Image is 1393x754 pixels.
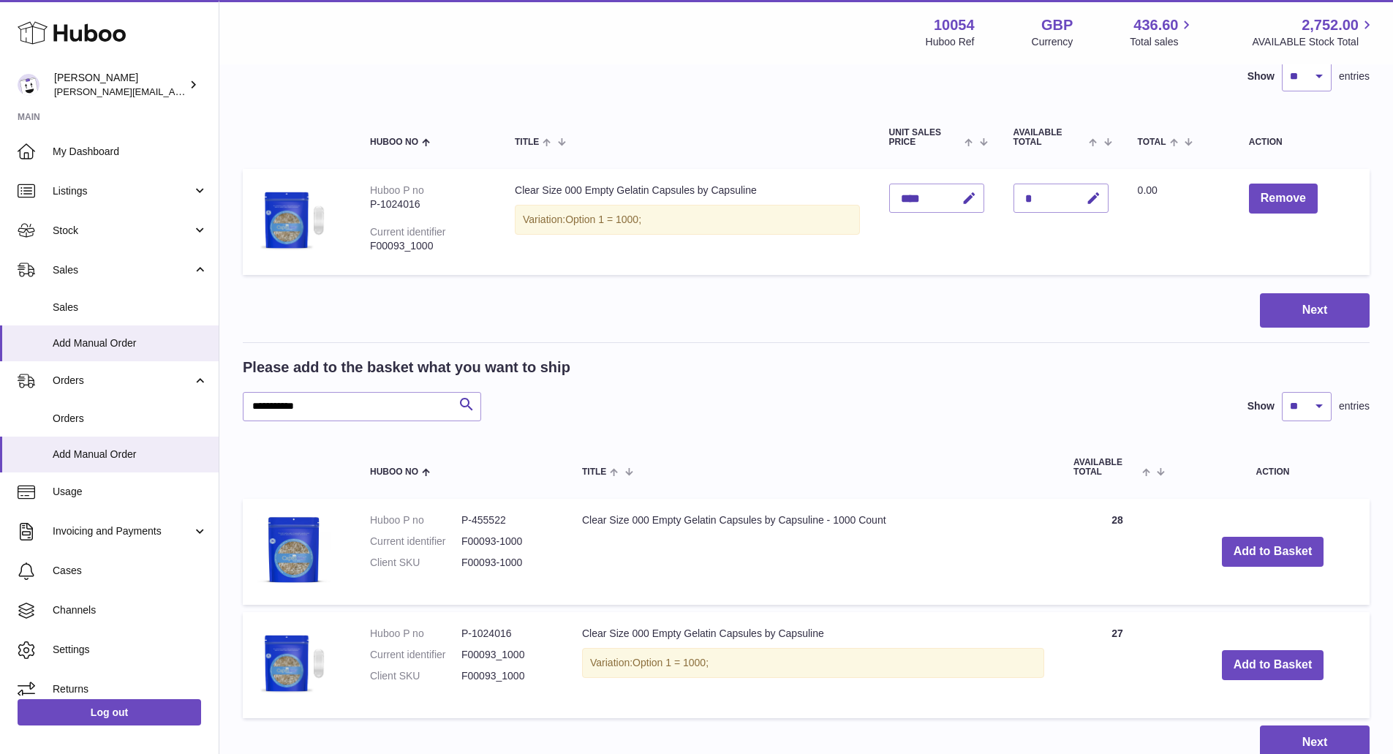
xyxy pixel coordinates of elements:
div: F00093_1000 [370,239,486,253]
span: AVAILABLE Total [1013,128,1086,147]
dd: F00093-1000 [461,535,553,548]
span: Option 1 = 1000; [633,657,709,668]
img: Clear Size 000 Empty Gelatin Capsules by Capsuline [257,184,331,257]
h2: Please add to the basket what you want to ship [243,358,570,377]
label: Show [1247,69,1275,83]
span: Orders [53,412,208,426]
dd: F00093_1000 [461,648,553,662]
span: Unit Sales Price [889,128,962,147]
a: Log out [18,699,201,725]
td: 28 [1059,499,1176,605]
span: AVAILABLE Total [1073,458,1139,477]
span: Huboo no [370,467,418,477]
div: Current identifier [370,226,446,238]
div: Huboo Ref [926,35,975,49]
a: 436.60 Total sales [1130,15,1195,49]
td: 27 [1059,612,1176,718]
dt: Client SKU [370,556,461,570]
a: 2,752.00 AVAILABLE Stock Total [1252,15,1375,49]
span: Add Manual Order [53,448,208,461]
span: Sales [53,301,208,314]
span: Title [582,467,606,477]
span: Settings [53,643,208,657]
dt: Huboo P no [370,627,461,641]
img: Clear Size 000 Empty Gelatin Capsules by Capsuline [257,627,331,700]
strong: GBP [1041,15,1073,35]
div: Action [1249,137,1355,147]
span: Usage [53,485,208,499]
span: Sales [53,263,192,277]
span: Total sales [1130,35,1195,49]
div: Currency [1032,35,1073,49]
span: entries [1339,399,1370,413]
button: Add to Basket [1222,537,1324,567]
button: Next [1260,293,1370,328]
span: AVAILABLE Stock Total [1252,35,1375,49]
img: Clear Size 000 Empty Gelatin Capsules by Capsuline - 1000 Count [257,513,331,587]
span: Returns [53,682,208,696]
span: Invoicing and Payments [53,524,192,538]
dt: Huboo P no [370,513,461,527]
td: Clear Size 000 Empty Gelatin Capsules by Capsuline [500,169,875,275]
dd: F00093_1000 [461,669,553,683]
span: 0.00 [1138,184,1158,196]
dd: P-455522 [461,513,553,527]
div: P-1024016 [370,197,486,211]
span: Cases [53,564,208,578]
label: Show [1247,399,1275,413]
button: Remove [1249,184,1318,214]
div: [PERSON_NAME] [54,71,186,99]
span: 2,752.00 [1302,15,1359,35]
div: Huboo P no [370,184,424,196]
div: Variation: [515,205,860,235]
span: Listings [53,184,192,198]
dt: Client SKU [370,669,461,683]
strong: 10054 [934,15,975,35]
span: 436.60 [1133,15,1178,35]
span: Channels [53,603,208,617]
div: Variation: [582,648,1044,678]
span: [PERSON_NAME][EMAIL_ADDRESS][DOMAIN_NAME] [54,86,293,97]
dt: Current identifier [370,535,461,548]
span: Huboo no [370,137,418,147]
td: Clear Size 000 Empty Gelatin Capsules by Capsuline - 1000 Count [567,499,1059,605]
span: Stock [53,224,192,238]
span: My Dashboard [53,145,208,159]
td: Clear Size 000 Empty Gelatin Capsules by Capsuline [567,612,1059,718]
span: Add Manual Order [53,336,208,350]
span: Total [1138,137,1166,147]
span: Option 1 = 1000; [565,214,641,225]
dt: Current identifier [370,648,461,662]
button: Add to Basket [1222,650,1324,680]
span: Orders [53,374,192,388]
img: luz@capsuline.com [18,74,39,96]
dd: F00093-1000 [461,556,553,570]
dd: P-1024016 [461,627,553,641]
span: Title [515,137,539,147]
span: entries [1339,69,1370,83]
th: Action [1176,443,1370,491]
